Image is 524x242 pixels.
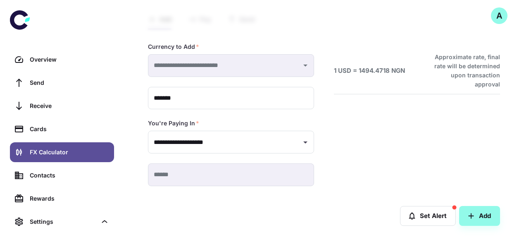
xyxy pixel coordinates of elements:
[10,142,114,162] a: FX Calculator
[459,206,500,226] button: Add
[10,96,114,116] a: Receive
[491,7,507,24] button: A
[30,171,109,180] div: Contacts
[10,73,114,93] a: Send
[400,206,456,226] button: Set Alert
[30,125,109,134] div: Cards
[10,189,114,208] a: Rewards
[30,217,97,226] div: Settings
[148,119,199,127] label: You're Paying In
[10,50,114,69] a: Overview
[10,212,114,232] div: Settings
[10,165,114,185] a: Contacts
[148,43,199,51] label: Currency to Add
[30,78,109,87] div: Send
[300,137,311,148] button: Open
[30,194,109,203] div: Rewards
[30,101,109,110] div: Receive
[425,53,500,89] h6: Approximate rate, final rate will be determined upon transaction approval
[30,148,109,157] div: FX Calculator
[334,66,405,76] h6: 1 USD = 1494.4718 NGN
[30,55,109,64] div: Overview
[10,119,114,139] a: Cards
